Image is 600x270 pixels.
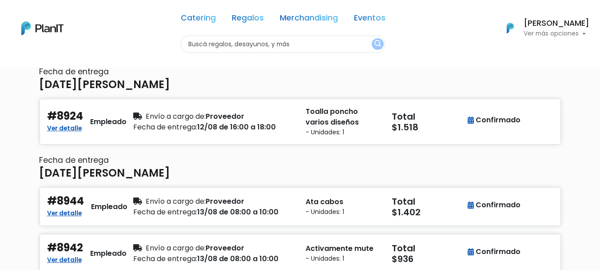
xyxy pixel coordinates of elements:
[374,40,381,48] img: search_button-432b6d5273f82d61273b3651a40e1bd1b912527efae98b1b7a1b2c0702e16a8d.svg
[39,187,561,226] button: #8944 Ver detalle Empleado Envío a cargo de:Proveedor Fecha de entrega:13/08 de 08:00 a 10:00 Ata...
[181,14,216,25] a: Catering
[392,111,465,122] h5: Total
[306,243,381,254] p: Activamente mute
[39,67,561,77] h6: Fecha de entrega
[232,14,264,25] a: Regalos
[468,246,521,257] div: Confirmado
[392,196,465,207] h5: Total
[133,207,197,217] span: Fecha de entrega:
[91,201,127,212] div: Empleado
[133,196,295,207] div: Proveedor
[47,254,82,264] a: Ver detalle
[495,16,589,40] button: PlanIt Logo [PERSON_NAME] Ver más opciones
[47,195,84,208] h4: #8944
[306,207,381,217] small: - Unidades: 1
[47,242,83,254] h4: #8942
[354,14,385,25] a: Eventos
[133,122,197,132] span: Fecha de entrega:
[39,98,561,145] button: #8924 Ver detalle Empleado Envío a cargo de:Proveedor Fecha de entrega:12/08 de 16:00 a 18:00 Toa...
[47,110,83,123] h4: #8924
[90,248,127,259] div: Empleado
[392,254,467,264] h5: $936
[146,243,206,253] span: Envío a cargo de:
[468,200,521,210] div: Confirmado
[524,31,589,37] p: Ver más opciones
[133,243,295,254] div: Proveedor
[133,254,197,264] span: Fecha de entrega:
[133,254,295,264] div: 13/08 de 08:00 a 10:00
[524,20,589,28] h6: [PERSON_NAME]
[181,36,385,53] input: Buscá regalos, desayunos, y más
[392,243,465,254] h5: Total
[47,207,82,218] a: Ver detalle
[21,21,64,35] img: PlanIt Logo
[39,156,561,165] h6: Fecha de entrega
[280,14,338,25] a: Merchandising
[46,8,128,26] div: ¿Necesitás ayuda?
[468,115,521,125] div: Confirmado
[39,167,170,180] h4: [DATE][PERSON_NAME]
[306,106,381,128] p: Toalla poncho varios diseños
[306,197,381,207] p: Ata cabos
[306,254,381,263] small: - Unidades: 1
[133,122,295,133] div: 12/08 de 16:00 a 18:00
[392,207,467,218] h5: $1.402
[306,128,381,137] small: - Unidades: 1
[39,78,170,91] h4: [DATE][PERSON_NAME]
[133,111,295,122] div: Proveedor
[47,122,82,133] a: Ver detalle
[90,117,127,127] div: Empleado
[392,122,467,133] h5: $1.518
[146,111,206,121] span: Envío a cargo de:
[146,196,206,206] span: Envío a cargo de:
[501,18,520,38] img: PlanIt Logo
[133,207,295,218] div: 13/08 de 08:00 a 10:00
